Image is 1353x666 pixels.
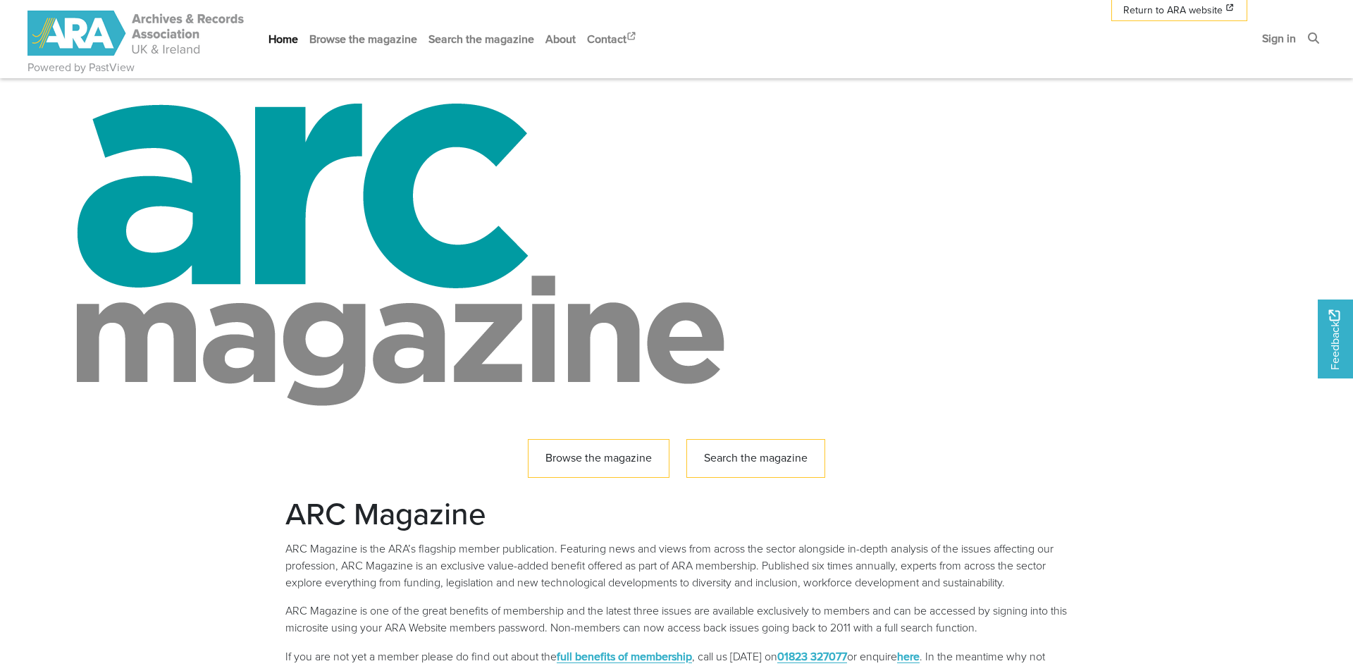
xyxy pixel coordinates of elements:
a: 01823 327077 [777,648,847,664]
a: Home [263,20,304,58]
span: Return to ARA website [1123,3,1223,18]
a: Browse the magazine [528,439,669,478]
a: Browse the magazine [304,20,423,58]
a: Would you like to provide feedback? [1318,300,1353,378]
img: ARA - ARC Magazine | Powered by PastView [27,11,246,56]
span: Feedback [1326,310,1343,370]
a: Powered by PastView [27,59,135,76]
a: Contact [581,20,643,58]
p: ARC Magazine is the ARA’s flagship member publication. Featuring news and views from across the s... [285,541,1068,591]
a: full benefits of membership [557,648,692,664]
a: ARA - ARC Magazine | Powered by PastView logo [27,3,246,64]
a: here [897,648,920,664]
a: Sign in [1256,20,1302,57]
a: Search the magazine [686,439,825,478]
p: ARC Magazine is one of the great benefits of membership and the latest three issues are available... [285,603,1068,636]
a: Search the magazine [423,20,540,58]
a: About [540,20,581,58]
h2: ARC Magazine [285,495,1068,532]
